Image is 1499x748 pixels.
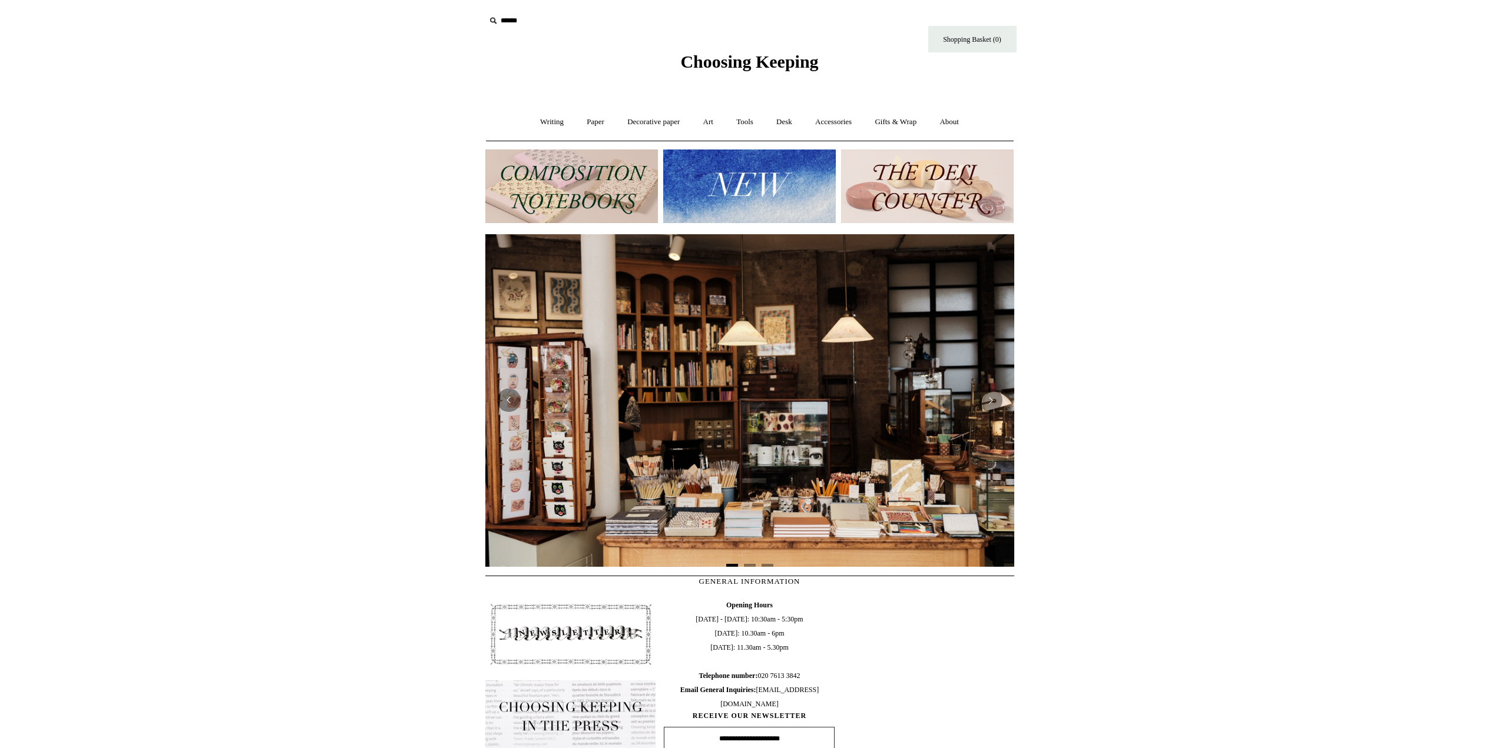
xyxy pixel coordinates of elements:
[841,149,1014,223] img: The Deli Counter
[680,686,819,708] span: [EMAIL_ADDRESS][DOMAIN_NAME]
[664,598,835,711] span: [DATE] - [DATE]: 10:30am - 5:30pm [DATE]: 10.30am - 6pm [DATE]: 11.30am - 5.30pm 020 7613 3842
[680,686,756,694] b: Email General Inquiries:
[699,671,758,680] b: Telephone number
[726,564,738,567] button: Page 1
[928,26,1017,52] a: Shopping Basket (0)
[726,601,773,609] b: Opening Hours
[576,107,615,138] a: Paper
[979,388,1002,412] button: Next
[485,234,1014,566] img: 20250131 INSIDE OF THE SHOP.jpg__PID:b9484a69-a10a-4bde-9e8d-1408d3d5e6ad
[485,149,658,223] img: 202302 Composition ledgers.jpg__PID:69722ee6-fa44-49dd-a067-31375e5d54ec
[726,107,764,138] a: Tools
[485,598,656,671] img: pf-4db91bb9--1305-Newsletter-Button_1200x.jpg
[864,107,927,138] a: Gifts & Wrap
[766,107,803,138] a: Desk
[929,107,969,138] a: About
[680,61,818,69] a: Choosing Keeping
[762,564,773,567] button: Page 3
[530,107,574,138] a: Writing
[744,564,756,567] button: Page 2
[693,107,724,138] a: Art
[617,107,690,138] a: Decorative paper
[497,388,521,412] button: Previous
[755,671,757,680] b: :
[664,711,835,721] span: RECEIVE OUR NEWSLETTER
[805,107,862,138] a: Accessories
[699,577,800,586] span: GENERAL INFORMATION
[680,52,818,71] span: Choosing Keeping
[663,149,836,223] img: New.jpg__PID:f73bdf93-380a-4a35-bcfe-7823039498e1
